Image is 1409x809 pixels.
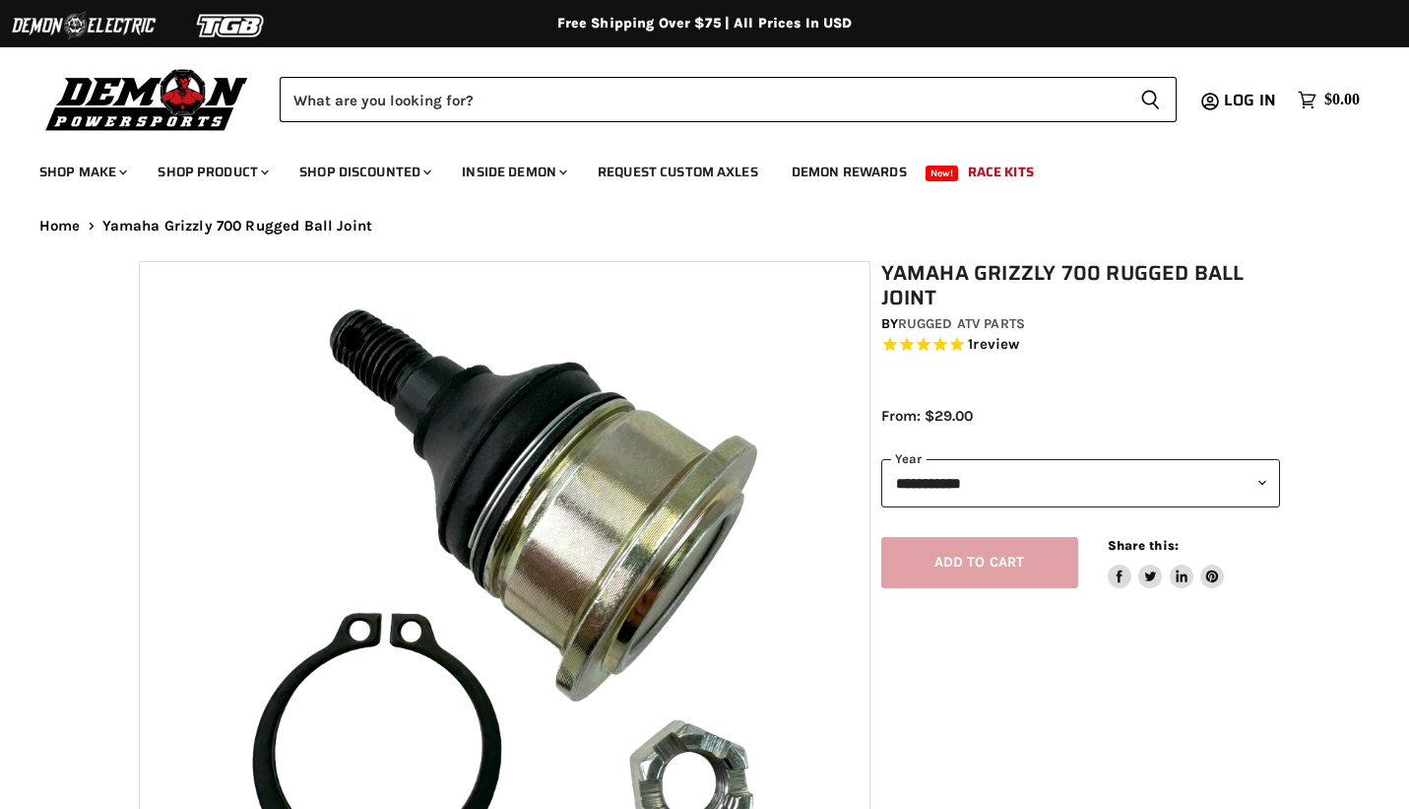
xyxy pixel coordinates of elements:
[280,77,1124,122] input: Search
[1215,92,1288,109] a: Log in
[39,64,255,134] img: Demon Powersports
[25,144,1355,192] ul: Main menu
[1288,86,1370,114] a: $0.00
[881,459,1280,507] select: year
[583,152,773,192] a: Request Custom Axles
[280,77,1177,122] form: Product
[25,152,139,192] a: Shop Make
[898,315,1025,332] a: Rugged ATV Parts
[953,152,1049,192] a: Race Kits
[881,261,1280,310] h1: Yamaha Grizzly 700 Rugged Ball Joint
[1108,537,1225,589] aside: Share this:
[973,336,1019,354] span: review
[10,7,158,44] img: Demon Electric Logo 2
[447,152,579,192] a: Inside Demon
[1124,77,1177,122] button: Search
[1108,538,1179,553] span: Share this:
[968,336,1019,354] span: 1 reviews
[926,166,959,181] span: New!
[1224,88,1276,112] span: Log in
[881,335,1280,356] span: Rated 5.0 out of 5 stars 1 reviews
[285,152,443,192] a: Shop Discounted
[881,313,1280,335] div: by
[1324,91,1360,109] span: $0.00
[881,407,973,425] span: From: $29.00
[102,218,372,235] span: Yamaha Grizzly 700 Rugged Ball Joint
[143,152,281,192] a: Shop Product
[158,7,305,44] img: TGB Logo 2
[777,152,922,192] a: Demon Rewards
[39,218,81,235] a: Home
